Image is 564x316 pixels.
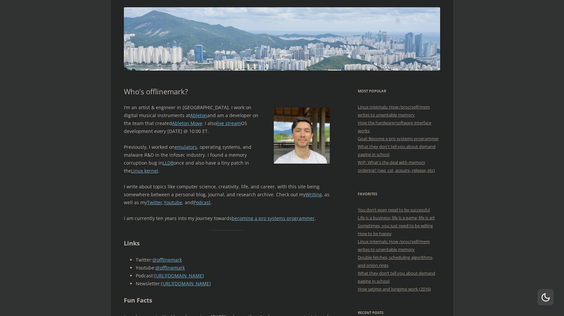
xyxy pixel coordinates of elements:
[190,112,207,118] a: Ableton
[358,238,430,252] a: Linux Internals: How /proc/self/mem writes to unwritable memory
[358,270,435,284] a: What they don’t tell you about demand paging in school
[124,183,330,206] p: I write about topics like computer science, creativity, life, and career, with this site being so...
[358,143,436,157] a: What they don't tell you about demand paging in school
[124,238,330,248] h2: Links
[124,87,330,96] h1: Who’s offlinemark?
[164,199,182,205] a: Youtube
[193,199,211,205] a: Podcast
[147,199,162,205] a: Twitter
[358,104,430,118] a: Linux Internals: How /proc/self/mem writes to unwritable memory
[358,254,433,268] a: Double fetches, scheduling algorithms, and onion rings
[172,120,202,126] a: Ableton Move
[124,7,440,70] img: offlinemark
[153,257,182,263] a: @offlinemark
[136,264,330,272] li: Youtube:
[136,256,330,264] li: Twitter:
[358,87,440,95] h3: Most Popular
[124,214,330,222] p: I am currently ten years into my journey towards .
[136,280,330,288] li: Newsletter:
[161,280,211,287] a: [URL][DOMAIN_NAME]
[358,120,431,134] a: How the hardware/software interface works
[358,136,439,142] a: Goal: Become a pro systems programmer
[358,231,392,237] a: How to be happy
[124,104,330,135] p: I’m an artist & engineer in [GEOGRAPHIC_DATA]. I work on digital musical instruments at and am a ...
[124,143,330,175] p: Previously, I worked on , operating systems, and malware R&D in the infosec industry. I found a m...
[358,190,440,198] h3: Favorites
[358,223,433,229] a: Sometimes, you just need to be willing
[154,272,204,279] a: [URL][DOMAIN_NAME]
[136,272,330,280] li: Podcast:
[155,265,185,271] a: @offlinemark
[124,296,330,305] h2: Fun Facts
[358,286,431,292] a: How setjmp and longjmp work (2016)
[358,215,435,221] a: Life is a business; life is a game; life is art
[306,191,322,198] a: Writing
[175,144,197,150] a: emulators
[131,168,158,174] a: Linux kernel
[232,215,315,221] a: becoming a pro systems programmer
[358,207,430,213] a: You don’t even need to be successful
[163,160,174,166] a: LLDB
[358,159,435,173] a: WIP: What's the deal with memory ordering? (seq_cst, acquire, release, etc)
[216,120,241,126] a: live stream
